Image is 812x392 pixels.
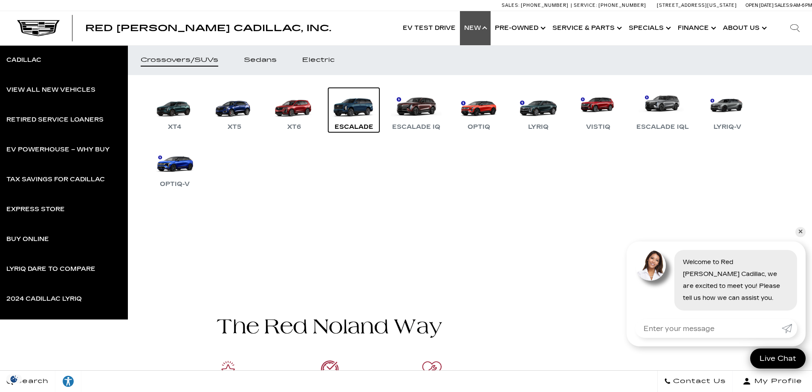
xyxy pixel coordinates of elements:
[6,266,95,272] div: LYRIQ Dare to Compare
[460,11,491,45] a: New
[269,88,320,132] a: XT6
[388,122,445,132] div: Escalade IQ
[632,88,693,132] a: Escalade IQL
[6,57,41,63] div: Cadillac
[548,11,624,45] a: Service & Parts
[719,11,769,45] a: About Us
[709,122,746,132] div: LYRIQ-V
[572,88,624,132] a: VISTIQ
[524,122,553,132] div: LYRIQ
[244,57,277,63] div: Sedans
[283,122,305,132] div: XT6
[782,319,797,338] a: Submit
[6,177,105,183] div: Tax Savings for Cadillac
[733,371,812,392] button: Open user profile menu
[231,45,289,75] a: Sedans
[790,3,812,8] span: 9 AM-6 PM
[674,250,797,311] div: Welcome to Red [PERSON_NAME] Cadillac, we are excited to meet you! Please tell us how we can assi...
[513,88,564,132] a: LYRIQ
[330,122,378,132] div: Escalade
[574,3,597,8] span: Service:
[6,147,110,153] div: EV Powerhouse – Why Buy
[128,45,231,75] a: Crossovers/SUVs
[17,20,60,36] img: Cadillac Dark Logo with Cadillac White Text
[657,371,733,392] a: Contact Us
[328,88,379,132] a: Escalade
[582,122,615,132] div: VISTIQ
[755,354,800,363] span: Live Chat
[635,319,782,338] input: Enter your message
[774,3,790,8] span: Sales:
[598,3,646,8] span: [PHONE_NUMBER]
[751,375,802,387] span: My Profile
[164,122,186,132] div: XT4
[85,24,331,32] a: Red [PERSON_NAME] Cadillac, Inc.
[632,122,693,132] div: Escalade IQL
[502,3,520,8] span: Sales:
[289,45,347,75] a: Electric
[453,88,504,132] a: OPTIQ
[4,375,24,383] section: Click to Open Cookie Consent Modal
[521,3,569,8] span: [PHONE_NUMBER]
[624,11,673,45] a: Specials
[55,375,81,388] div: Explore your accessibility options
[657,3,737,8] a: [STREET_ADDRESS][US_STATE]
[209,88,260,132] a: XT5
[302,57,335,63] div: Electric
[750,348,806,369] a: Live Chat
[141,57,218,63] div: Crossovers/SUVs
[6,87,95,93] div: View All New Vehicles
[4,375,24,383] img: Opt-Out Icon
[6,296,82,302] div: 2024 Cadillac LYRIQ
[746,3,774,8] span: Open [DATE]
[6,236,49,242] div: Buy Online
[55,371,81,392] a: Explore your accessibility options
[635,250,666,281] img: Agent profile photo
[388,88,445,132] a: Escalade IQ
[702,88,753,132] a: LYRIQ-V
[6,117,104,123] div: Retired Service Loaners
[13,375,49,387] span: Search
[149,145,200,189] a: OPTIQ-V
[399,11,460,45] a: EV Test Drive
[502,3,571,8] a: Sales: [PHONE_NUMBER]
[223,122,246,132] div: XT5
[571,3,648,8] a: Service: [PHONE_NUMBER]
[673,11,719,45] a: Finance
[85,23,331,33] span: Red [PERSON_NAME] Cadillac, Inc.
[491,11,548,45] a: Pre-Owned
[671,375,726,387] span: Contact Us
[156,179,194,189] div: OPTIQ-V
[149,88,200,132] a: XT4
[463,122,494,132] div: OPTIQ
[6,206,65,212] div: Express Store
